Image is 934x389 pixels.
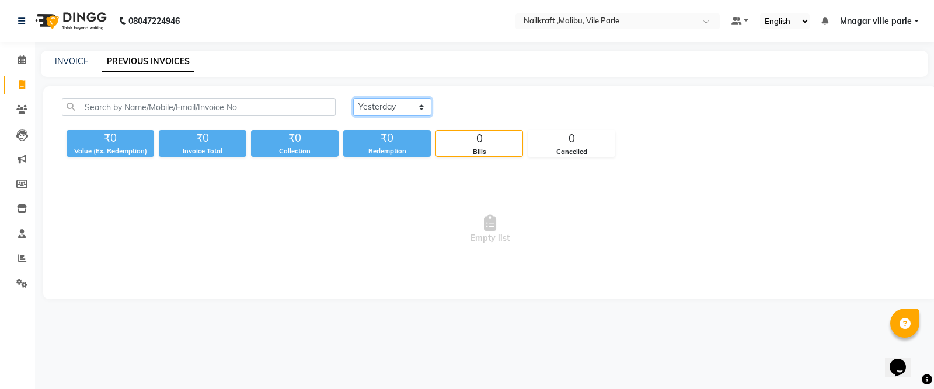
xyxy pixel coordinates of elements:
div: ₹0 [67,130,154,146]
div: ₹0 [343,130,431,146]
img: logo [30,5,110,37]
input: Search by Name/Mobile/Email/Invoice No [62,98,336,116]
div: Bills [436,147,522,157]
div: 0 [436,131,522,147]
div: ₹0 [159,130,246,146]
b: 08047224946 [128,5,180,37]
div: Collection [251,146,339,156]
div: ₹0 [251,130,339,146]
div: Value (Ex. Redemption) [67,146,154,156]
div: Cancelled [528,147,615,157]
div: Redemption [343,146,431,156]
iframe: chat widget [885,342,922,377]
div: 0 [528,131,615,147]
a: PREVIOUS INVOICES [102,51,194,72]
a: INVOICE [55,56,88,66]
span: Empty list [62,171,918,288]
div: Invoice Total [159,146,246,156]
span: Mnagar ville parle [840,15,912,27]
